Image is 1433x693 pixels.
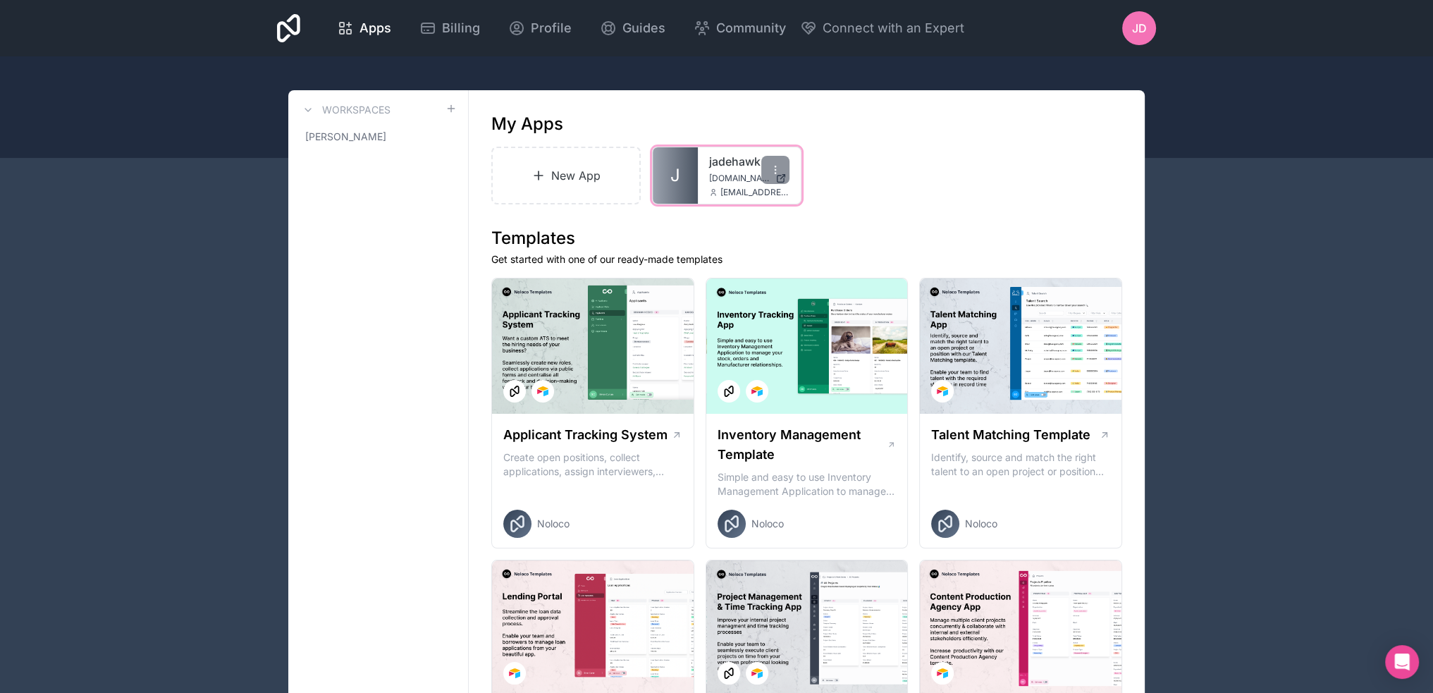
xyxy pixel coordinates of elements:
[800,18,964,38] button: Connect with an Expert
[300,124,457,149] a: [PERSON_NAME]
[491,252,1122,266] p: Get started with one of our ready-made templates
[537,517,570,531] span: Noloco
[709,153,789,170] a: jadehawk
[751,386,763,397] img: Airtable Logo
[408,13,491,44] a: Billing
[322,103,390,117] h3: Workspaces
[653,147,698,204] a: J
[718,425,887,465] h1: Inventory Management Template
[718,470,897,498] p: Simple and easy to use Inventory Management Application to manage your stock, orders and Manufact...
[537,386,548,397] img: Airtable Logo
[1385,645,1419,679] div: Open Intercom Messenger
[965,517,997,531] span: Noloco
[503,450,682,479] p: Create open positions, collect applications, assign interviewers, centralise candidate feedback a...
[503,425,668,445] h1: Applicant Tracking System
[937,668,948,679] img: Airtable Logo
[823,18,964,38] span: Connect with an Expert
[709,173,789,184] a: [DOMAIN_NAME]
[491,227,1122,250] h1: Templates
[491,147,641,204] a: New App
[300,102,390,118] a: Workspaces
[326,13,402,44] a: Apps
[670,164,680,187] span: J
[531,18,572,38] span: Profile
[751,668,763,679] img: Airtable Logo
[589,13,677,44] a: Guides
[709,173,770,184] span: [DOMAIN_NAME]
[751,517,784,531] span: Noloco
[491,113,563,135] h1: My Apps
[622,18,665,38] span: Guides
[305,130,386,144] span: [PERSON_NAME]
[1132,20,1147,37] span: JD
[682,13,797,44] a: Community
[931,425,1090,445] h1: Talent Matching Template
[359,18,391,38] span: Apps
[931,450,1110,479] p: Identify, source and match the right talent to an open project or position with our Talent Matchi...
[497,13,583,44] a: Profile
[442,18,480,38] span: Billing
[716,18,786,38] span: Community
[720,187,789,198] span: [EMAIL_ADDRESS][DOMAIN_NAME]
[509,668,520,679] img: Airtable Logo
[937,386,948,397] img: Airtable Logo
